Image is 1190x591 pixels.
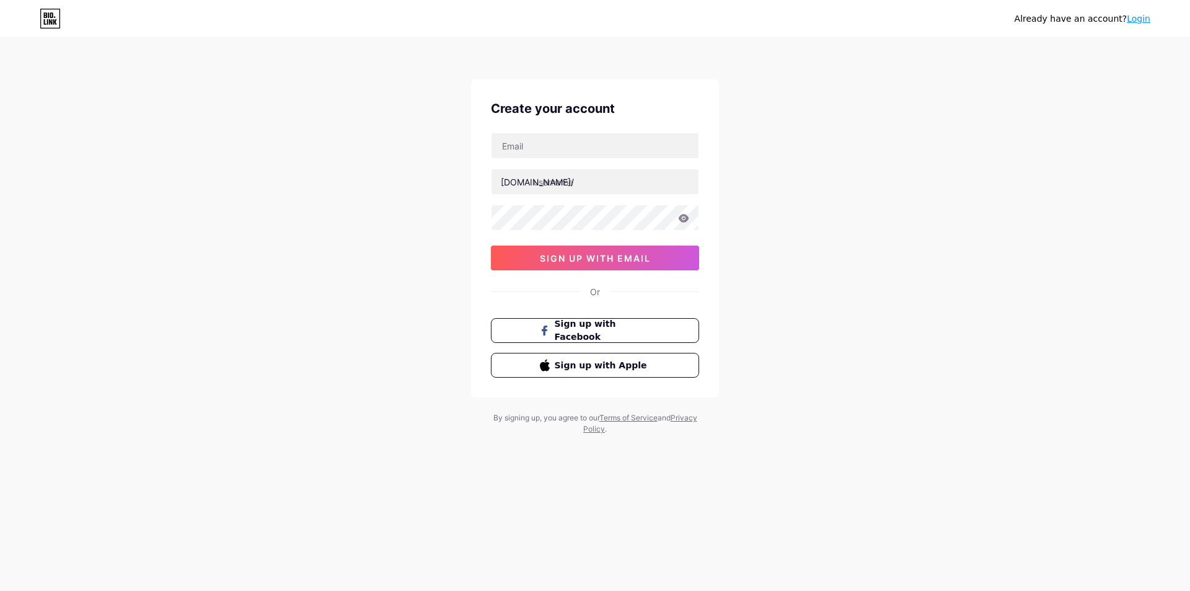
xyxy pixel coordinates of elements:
div: Or [590,285,600,298]
input: username [491,169,699,194]
div: Create your account [491,99,699,118]
span: Sign up with Facebook [555,318,651,344]
a: Login [1127,14,1150,24]
button: sign up with email [491,246,699,270]
div: By signing up, you agree to our and . [490,412,700,435]
button: Sign up with Facebook [491,318,699,343]
a: Terms of Service [599,413,658,422]
span: sign up with email [540,253,651,264]
button: Sign up with Apple [491,353,699,378]
input: Email [491,133,699,158]
div: [DOMAIN_NAME]/ [501,176,574,189]
span: Sign up with Apple [555,359,651,372]
div: Already have an account? [1015,12,1150,25]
